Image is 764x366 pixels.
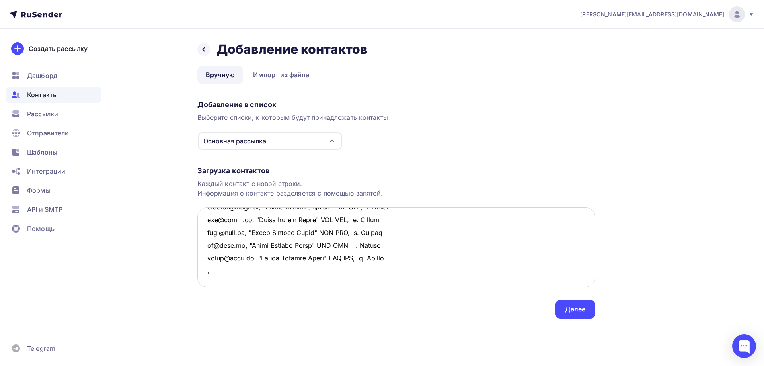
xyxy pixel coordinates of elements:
[27,128,69,138] span: Отправители
[27,90,58,100] span: Контакты
[216,41,368,57] h2: Добавление контактов
[565,305,586,314] div: Далее
[27,186,51,195] span: Формы
[197,113,595,122] div: Выберите списки, к которым будут принадлежать контакты
[197,66,244,84] a: Вручную
[197,132,343,150] button: Основная рассылка
[6,87,101,103] a: Контакты
[197,100,595,110] div: Добавление в список
[197,166,595,176] div: Загрузка контактов
[27,71,57,80] span: Дашборд
[27,109,58,119] span: Рассылки
[6,68,101,84] a: Дашборд
[27,166,65,176] span: Интеграции
[580,6,754,22] a: [PERSON_NAME][EMAIL_ADDRESS][DOMAIN_NAME]
[27,344,55,353] span: Telegram
[29,44,88,53] div: Создать рассылку
[203,136,266,146] div: Основная рассылка
[197,179,595,198] div: Каждый контакт с новой строки. Информация о контакте разделяется с помощью запятой.
[27,205,62,214] span: API и SMTP
[6,182,101,198] a: Формы
[27,224,55,233] span: Помощь
[27,147,57,157] span: Шаблоны
[245,66,318,84] a: Импорт из файла
[6,125,101,141] a: Отправители
[580,10,724,18] span: [PERSON_NAME][EMAIL_ADDRESS][DOMAIN_NAME]
[6,106,101,122] a: Рассылки
[6,144,101,160] a: Шаблоны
